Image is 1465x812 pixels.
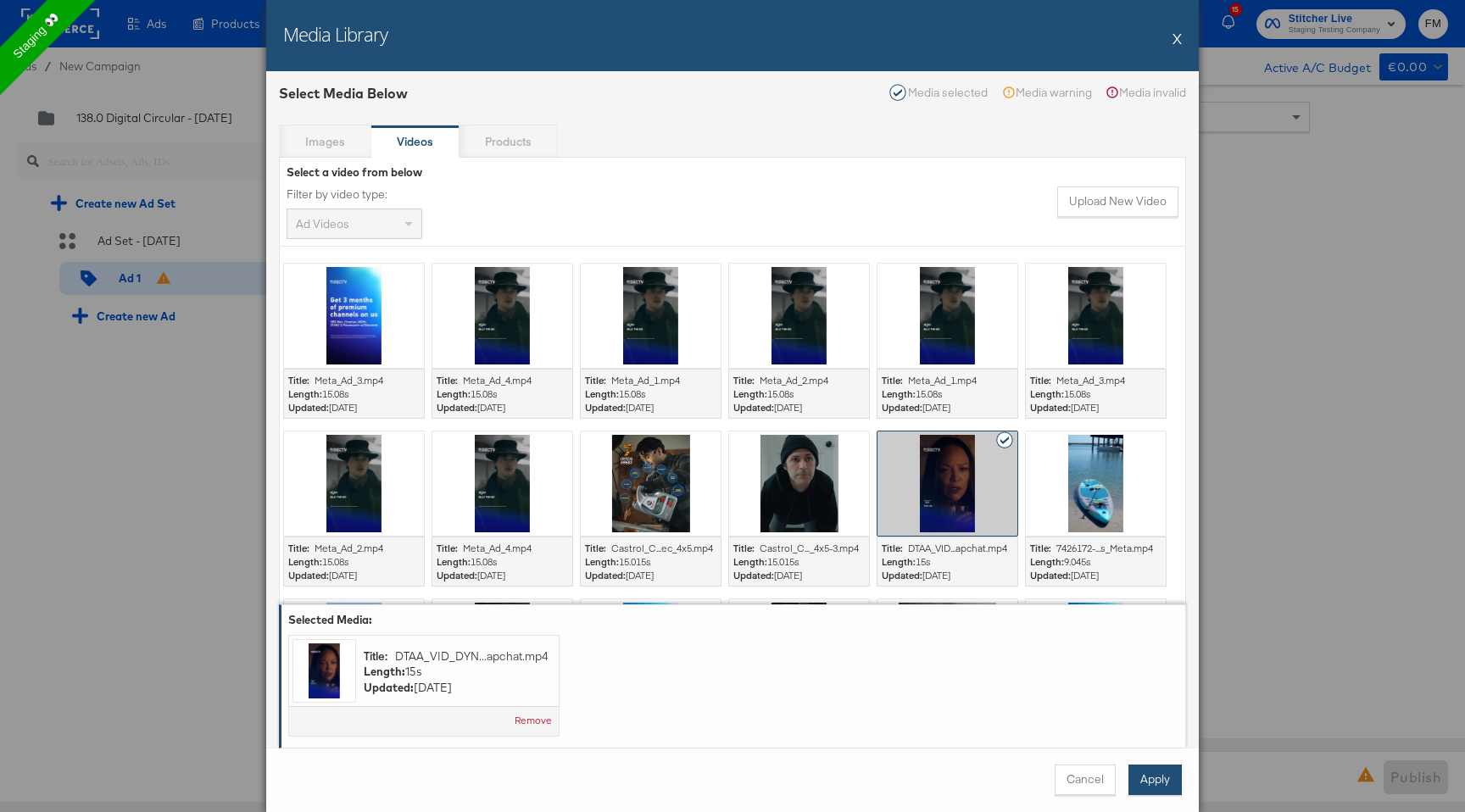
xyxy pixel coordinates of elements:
strong: Updated: [585,569,626,581]
div: Meta_Ad_2.mp4 [760,374,865,387]
div: Meta_Ad_3.mp4 [315,374,420,387]
strong: Title: [1030,542,1051,554]
div: [DATE] [437,401,568,414]
strong: Length: [364,665,405,678]
strong: Updated: [1030,401,1071,414]
div: Castrol_C...ec_4x5.mp4 [611,542,716,555]
strong: Title: [437,542,458,554]
div: [DATE] [288,569,420,582]
div: Media warning [1002,84,1092,101]
strong: Title: [882,374,903,387]
strong: Updated: [882,401,922,414]
strong: Title: [364,648,387,664]
strong: Title: [437,374,458,387]
div: Select Media Below [279,84,408,103]
strong: Title: [733,374,755,387]
strong: Title: [585,374,606,387]
div: [DATE] [1030,401,1161,414]
div: [DATE] [585,401,716,414]
div: 15.015 s [585,555,716,569]
strong: Title: [288,542,309,554]
strong: Updated: [288,569,329,581]
div: 15.08 s [437,555,568,569]
strong: Length: [585,387,619,400]
div: 7426172-...s_Meta.mp4 [1056,542,1161,555]
div: Meta_Ad_3.mp4 [1056,374,1161,387]
div: [DATE] [733,569,865,582]
div: Media invalid [1106,84,1186,101]
strong: Length: [437,555,471,568]
div: Media selected [889,84,988,101]
strong: Title: [585,542,606,554]
button: Remove [515,714,552,727]
strong: Updated: [733,401,774,414]
strong: Length: [288,387,322,400]
div: [DATE] [585,569,716,582]
strong: Title: [882,542,903,554]
strong: Length: [288,555,322,568]
span: [DATE] [414,681,452,694]
button: X [1173,21,1182,55]
strong: Length: [585,555,619,568]
div: Meta_Ad_1.mp4 [908,374,1013,387]
span: Ad Videos [296,216,349,231]
strong: Length: [882,387,916,400]
div: 15.015 s [733,555,865,569]
div: DTAA_VID...apchat.mp4 [908,542,1013,555]
strong: Length: [733,555,767,568]
div: [DATE] [1030,569,1161,582]
button: Upload New Video [1057,186,1178,217]
div: 9.045 s [1030,555,1161,569]
div: Meta_Ad_2.mp4 [315,542,420,555]
strong: Videos [397,134,433,150]
div: [DATE] [437,569,568,582]
strong: Length: [733,387,767,400]
div: 15.08 s [1030,387,1161,401]
div: 15.08 s [882,387,1013,401]
strong: Title: [288,374,309,387]
strong: Updated: [364,681,414,694]
div: 15.08 s [733,387,865,401]
div: 15.08 s [288,387,420,401]
label: Filter by video type: [287,186,422,203]
div: Select a video from below [287,164,422,181]
strong: Updated: [585,401,626,414]
strong: Updated: [1030,569,1071,581]
strong: Title: [733,542,755,554]
div: Meta_Ad_4.mp4 [463,542,568,555]
div: 15 s [882,555,1013,569]
div: 15.08 s [585,387,716,401]
div: [DATE] [288,401,420,414]
strong: Updated: [288,401,329,414]
strong: Length: [1030,387,1064,400]
strong: Updated: [882,569,922,581]
button: Cancel [1055,765,1116,795]
div: [DATE] [882,401,1013,414]
strong: Updated: [733,569,774,581]
div: 15.08 s [288,555,420,569]
div: Castrol_C..._4x5-3.mp4 [760,542,865,555]
div: DTAA_VID_DYN...apchat.mp4 [395,648,550,665]
div: [DATE] [733,401,865,414]
div: [DATE] [882,569,1013,582]
span: 15 s [405,665,421,678]
strong: Length: [882,555,916,568]
strong: Length: [1030,555,1064,568]
div: Meta_Ad_4.mp4 [463,374,568,387]
strong: Updated: [437,401,477,414]
strong: Length: [437,387,471,400]
div: Meta_Ad_1.mp4 [611,374,716,387]
button: Apply [1128,765,1182,795]
strong: Title: [1030,374,1051,387]
div: Selected Media: [288,612,375,628]
strong: Updated: [437,569,477,581]
div: 15.08 s [437,387,568,401]
h2: Media Library [283,21,387,47]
